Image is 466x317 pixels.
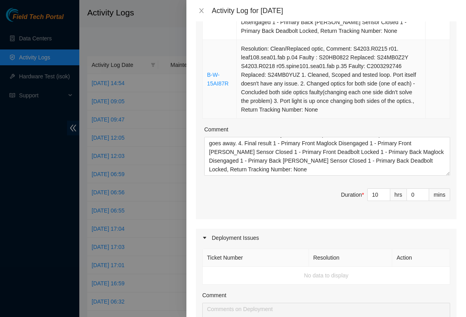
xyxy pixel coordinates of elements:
[196,229,456,247] div: Deployment Issues
[341,190,364,199] div: Duration
[203,249,309,267] th: Ticket Number
[390,188,407,201] div: hrs
[429,188,450,201] div: mins
[212,6,456,15] div: Activity Log for [DATE]
[309,249,392,267] th: Resolution
[202,235,207,240] span: caret-right
[392,249,450,267] th: Action
[203,267,450,285] td: No data to display
[196,7,207,15] button: Close
[237,40,426,119] td: Resolution: Clean/Replaced optic, Comment: S4203.R0215 r01. leaf108.sea01.fab p.04 Faulty : S20HB...
[204,137,450,176] textarea: Comment
[204,125,228,134] label: Comment
[198,8,205,14] span: close
[202,291,226,300] label: Comment
[207,72,228,87] a: B-W-15AI87R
